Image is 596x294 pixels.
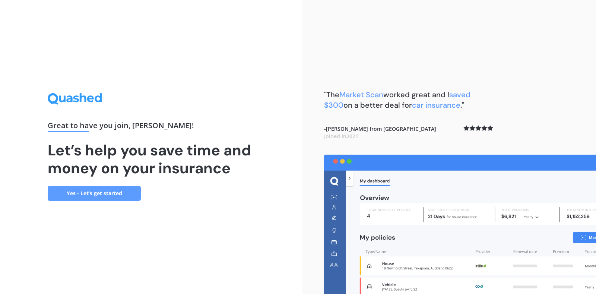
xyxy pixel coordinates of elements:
[48,122,254,132] div: Great to have you join , [PERSON_NAME] !
[324,155,596,294] img: dashboard.webp
[324,90,470,110] span: saved $300
[324,133,358,140] span: Joined in 2021
[324,125,436,140] b: - [PERSON_NAME] from [GEOGRAPHIC_DATA]
[412,100,460,110] span: car insurance
[48,141,254,177] h1: Let’s help you save time and money on your insurance
[339,90,383,99] span: Market Scan
[48,186,141,201] a: Yes - Let’s get started
[324,90,470,110] b: "The worked great and I on a better deal for ."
